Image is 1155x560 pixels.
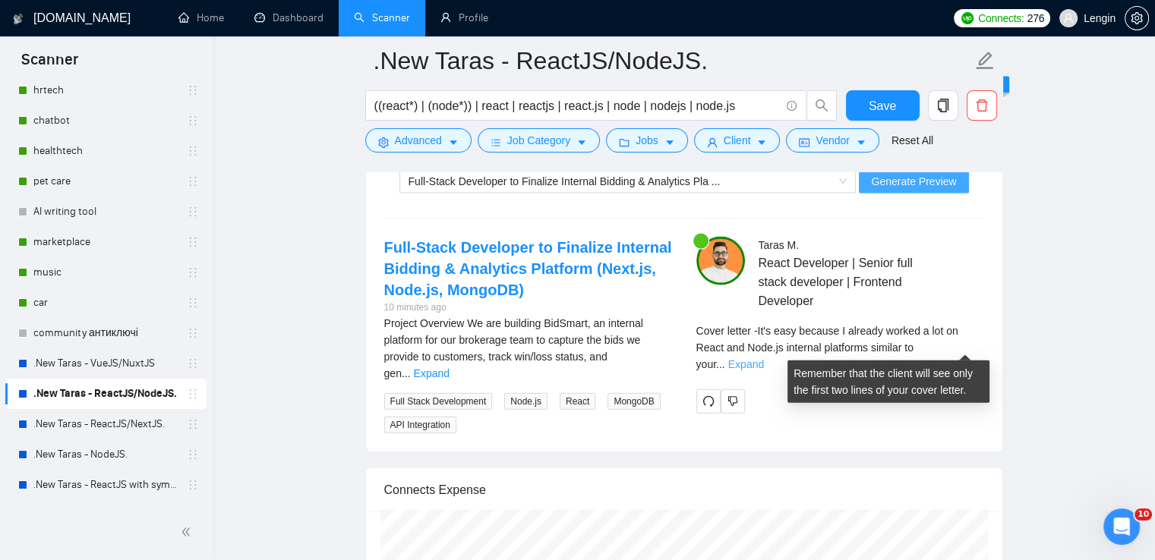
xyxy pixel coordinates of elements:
input: Scanner name... [374,42,972,80]
button: idcardVendorcaret-down [786,128,879,153]
span: delete [967,99,996,112]
span: Taras M . [758,239,799,251]
span: caret-down [856,137,866,148]
span: React [560,393,595,410]
img: c1NLmzrk-0pBZjOo1nLSJnOz0itNHKTdmMHAt8VIsLFzaWqqsJDJtcFyV3OYvrqgu3 [696,237,745,285]
button: userClientcaret-down [694,128,781,153]
img: logo [13,7,24,31]
button: folderJobscaret-down [606,128,688,153]
div: Connects Expense [384,468,984,511]
span: holder [187,206,199,218]
span: dislike [727,395,738,407]
span: user [707,137,718,148]
a: community антиключі [33,318,178,348]
input: Search Freelance Jobs... [374,96,780,115]
span: redo [697,395,720,407]
span: Jobs [636,132,658,149]
span: holder [187,357,199,370]
span: caret-down [756,137,767,148]
span: Vendor [816,132,849,149]
span: Job Category [507,132,570,149]
span: 276 [1027,10,1043,27]
a: dashboardDashboard [254,11,323,24]
span: Cover letter - It's easy because I already worked a lot on React and Node.js internal platforms s... [696,325,958,370]
span: holder [187,448,199,461]
span: user [1063,13,1074,24]
a: Expand [728,358,764,370]
span: Project Overview We are building BidSmart, an internal platform for our brokerage team to capture... [384,317,643,379]
span: search [807,99,836,112]
span: holder [187,115,199,127]
span: React Developer | Senior full stack developer | Frontend Developer [758,253,939,310]
a: .New Taras - VueJS/NuxtJS [33,348,178,379]
a: .New Taras - NodeJS. [33,439,178,470]
span: Full Stack Development [384,393,493,410]
span: New [981,79,1002,91]
span: MongoDB [607,393,660,410]
a: AI writing tool [33,197,178,227]
span: Client [724,132,751,149]
div: 10 minutes ago [384,300,672,315]
span: Node.js [504,393,548,410]
span: folder [619,137,630,148]
a: searchScanner [354,11,410,24]
span: double-left [181,524,196,540]
iframe: Intercom live chat [1103,508,1140,545]
span: Generate Preview [871,173,956,190]
button: Save [846,90,920,121]
button: Generate Preview [859,169,968,193]
span: ... [402,367,411,379]
button: copy [928,90,958,121]
span: holder [187,145,199,157]
span: holder [187,297,199,309]
a: marketplace [33,227,178,257]
span: Save [869,96,896,115]
span: holder [187,388,199,400]
a: .New Taras - ReactJS/NodeJS. [33,379,178,409]
button: redo [696,389,721,414]
button: dislike [721,389,745,414]
span: setting [378,137,389,148]
span: caret-down [664,137,675,148]
span: copy [929,99,958,112]
span: holder [187,236,199,248]
span: caret-down [576,137,587,148]
span: holder [187,327,199,339]
span: info-circle [787,101,797,111]
div: Remember that the client will see only the first two lines of your cover letter. [696,322,984,373]
a: .New Taras - ReactJS/NextJS. [33,409,178,439]
a: Full-Stack Developer to Finalize Internal Bidding & Analytics Platform (Next.js, Node.js, MongoDB) [384,239,672,298]
span: holder [187,266,199,278]
span: Scanner [9,49,90,80]
a: pet care [33,166,178,197]
img: upwork-logo.png [961,12,974,24]
button: delete [967,90,997,121]
span: 10 [1134,508,1152,521]
span: API Integration [384,417,456,433]
span: bars [491,137,501,148]
a: hrtech [33,75,178,105]
span: Advanced [395,132,442,149]
span: setting [1125,12,1148,24]
button: barsJob Categorycaret-down [478,128,600,153]
span: Full-Stack Developer to Finalize Internal Bidding & Analytics Pla ... [409,175,721,187]
a: Expand [414,367,450,379]
div: Project Overview We are building BidSmart, an internal platform for our brokerage team to capture... [384,315,672,382]
span: holder [187,479,199,491]
div: Remember that the client will see only the first two lines of your cover letter. [787,360,989,403]
a: .New Taras - VueJS with symbols [33,500,178,530]
a: userProfile [440,11,488,24]
a: car [33,288,178,318]
span: holder [187,418,199,430]
span: caret-down [448,137,459,148]
a: healthtech [33,136,178,166]
a: .New Taras - ReactJS with symbols [33,470,178,500]
span: Connects: [978,10,1024,27]
span: idcard [799,137,809,148]
span: ... [716,358,725,370]
button: settingAdvancedcaret-down [365,128,472,153]
a: setting [1125,12,1149,24]
span: edit [975,51,995,71]
a: homeHome [178,11,224,24]
button: setting [1125,6,1149,30]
